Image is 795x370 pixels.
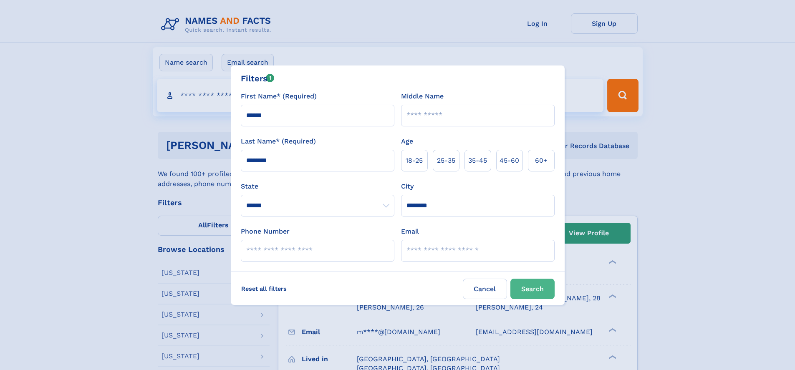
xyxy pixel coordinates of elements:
label: City [401,181,414,191]
span: 60+ [535,156,548,166]
label: Age [401,136,413,146]
label: Email [401,227,419,237]
span: 45‑60 [500,156,519,166]
label: State [241,181,394,191]
label: Reset all filters [236,279,292,299]
span: 25‑35 [437,156,455,166]
button: Search [510,279,555,299]
label: Cancel [463,279,507,299]
span: 35‑45 [468,156,487,166]
span: 18‑25 [406,156,423,166]
label: First Name* (Required) [241,91,317,101]
label: Last Name* (Required) [241,136,316,146]
label: Middle Name [401,91,444,101]
label: Phone Number [241,227,290,237]
div: Filters [241,72,275,85]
